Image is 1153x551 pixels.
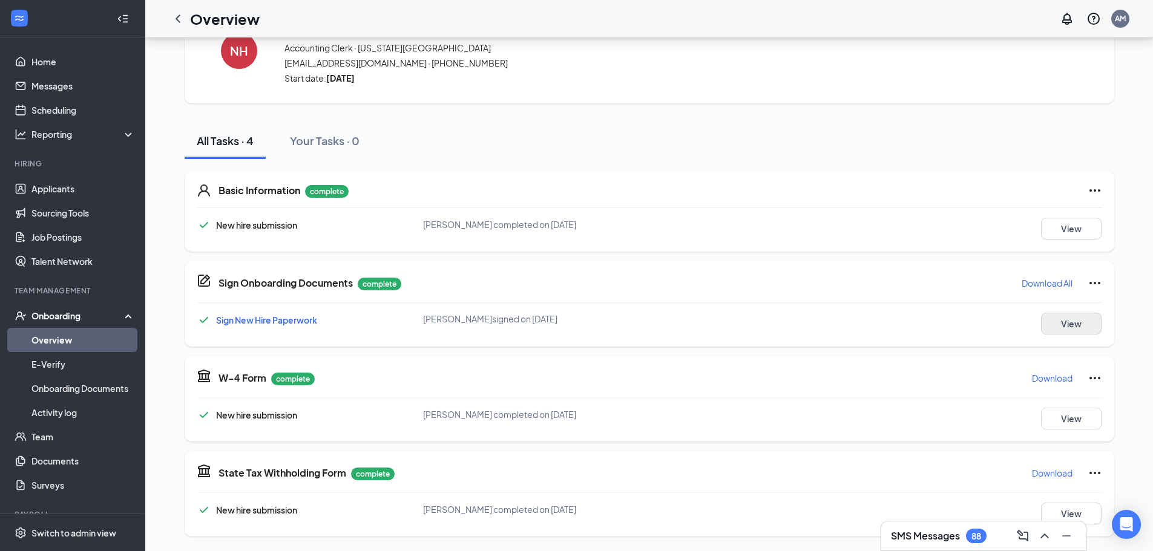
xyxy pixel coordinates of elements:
[15,310,27,322] svg: UserCheck
[31,201,135,225] a: Sourcing Tools
[284,57,1060,69] span: [EMAIL_ADDRESS][DOMAIN_NAME] · [PHONE_NUMBER]
[31,449,135,473] a: Documents
[305,185,349,198] p: complete
[1035,526,1054,546] button: ChevronUp
[290,133,360,148] div: Your Tasks · 0
[31,376,135,400] a: Onboarding Documents
[197,408,211,422] svg: Checkmark
[423,409,576,420] span: [PERSON_NAME] completed on [DATE]
[1041,408,1102,429] button: View
[1021,273,1073,293] button: Download All
[31,400,135,425] a: Activity log
[31,473,135,497] a: Surveys
[423,219,576,230] span: [PERSON_NAME] completed on [DATE]
[31,225,135,249] a: Job Postings
[230,47,248,55] h4: NH
[197,133,254,148] div: All Tasks · 4
[197,503,211,517] svg: Checkmark
[31,310,125,322] div: Onboarding
[1086,11,1101,26] svg: QuestionInfo
[31,98,135,122] a: Scheduling
[31,177,135,201] a: Applicants
[197,218,211,232] svg: Checkmark
[1032,372,1073,384] p: Download
[216,409,297,420] span: New hire submission
[31,352,135,376] a: E-Verify
[31,249,135,273] a: Talent Network
[218,466,346,480] h5: State Tax Withholding Form
[209,17,269,84] button: NH
[423,504,576,515] span: [PERSON_NAME] completed on [DATE]
[171,11,185,26] svg: ChevronLeft
[1041,503,1102,524] button: View
[15,527,27,539] svg: Settings
[1112,510,1141,539] div: Open Intercom Messenger
[284,42,1060,54] span: Accounting Clerk · [US_STATE][GEOGRAPHIC_DATA]
[1037,529,1052,543] svg: ChevronUp
[15,158,133,169] div: Hiring
[1088,466,1102,480] svg: Ellipses
[891,529,960,543] h3: SMS Messages
[197,313,211,327] svg: Checkmark
[1022,277,1073,289] p: Download All
[1016,529,1030,543] svg: ComposeMessage
[197,463,211,478] svg: TaxGovernmentIcon
[117,13,129,25] svg: Collapse
[284,72,1060,84] span: Start date:
[13,12,25,24] svg: WorkstreamLogo
[216,315,317,325] a: Sign New Hire Paperwork
[190,8,260,29] h1: Overview
[31,128,136,140] div: Reporting
[1031,463,1073,483] button: Download
[15,285,133,296] div: Team Management
[31,425,135,449] a: Team
[1013,526,1033,546] button: ComposeMessage
[218,184,300,197] h5: Basic Information
[218,276,353,290] h5: Sign Onboarding Documents
[423,313,725,325] div: [PERSON_NAME] signed on [DATE]
[15,509,133,520] div: Payroll
[326,73,355,83] strong: [DATE]
[271,373,315,385] p: complete
[1115,13,1126,24] div: AM
[31,50,135,74] a: Home
[197,183,211,198] svg: User
[197,368,211,383] svg: TaxGovernmentIcon
[1059,529,1074,543] svg: Minimize
[358,278,401,290] p: complete
[1031,368,1073,388] button: Download
[15,128,27,140] svg: Analysis
[197,273,211,288] svg: CompanyDocumentIcon
[31,527,116,539] div: Switch to admin view
[1032,467,1073,479] p: Download
[216,220,297,230] span: New hire submission
[1057,526,1076,546] button: Minimize
[218,371,266,385] h5: W-4 Form
[1041,218,1102,240] button: View
[31,328,135,352] a: Overview
[351,468,395,480] p: complete
[971,531,981,541] div: 88
[1088,371,1102,385] svg: Ellipses
[216,504,297,515] span: New hire submission
[1060,11,1074,26] svg: Notifications
[1041,313,1102,334] button: View
[1088,183,1102,198] svg: Ellipses
[31,74,135,98] a: Messages
[1088,276,1102,290] svg: Ellipses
